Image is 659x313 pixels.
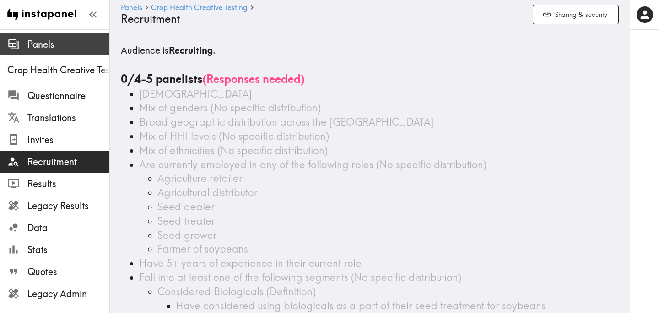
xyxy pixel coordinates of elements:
h5: Audience is . [121,44,619,57]
b: 0/4-5 panelists [121,72,203,86]
span: Mix of ethnicities (No specific distribution) [139,144,328,157]
span: Have considered using biologicals as a part of their seed treatment for soybeans [176,299,546,312]
span: Panels [27,38,109,51]
span: Fall into at least one of the following segments (No specific distribution) [139,271,461,284]
h4: Recruitment [121,12,525,26]
span: Translations [27,111,109,124]
a: Panels [121,4,142,12]
span: Farmer of soybeans [157,242,248,255]
span: Broad geographic distribution across the [GEOGRAPHIC_DATA] [139,115,434,128]
span: Are currently employed in any of the following roles (No specific distribution) [139,158,486,171]
span: Results [27,177,109,190]
span: Agricultural distributor [157,186,258,199]
span: Mix of HHI levels (No specific distribution) [139,130,329,143]
a: Crop Health Creative Testing [151,4,248,12]
span: Invites [27,133,109,146]
span: Crop Health Creative Testing [7,64,109,77]
span: Data [27,221,109,234]
span: Seed dealer [157,200,215,213]
span: Seed treater [157,214,215,227]
span: Considered Biologicals (Definition) [157,285,316,298]
span: Quotes [27,265,109,278]
span: Mix of genders (No specific distribution) [139,101,321,114]
span: Agriculture retailer [157,172,243,185]
span: Have 5+ years of experience in their current role [139,257,362,269]
span: Recruitment [27,155,109,168]
span: Seed grower [157,229,217,242]
span: Stats [27,243,109,256]
span: Legacy Admin [27,287,109,300]
b: Recruiting [169,44,213,56]
span: Legacy Results [27,199,109,212]
span: Questionnaire [27,89,109,102]
button: Sharing & security [533,5,619,25]
span: [DEMOGRAPHIC_DATA] [139,88,252,100]
span: ( Responses needed ) [203,72,304,86]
